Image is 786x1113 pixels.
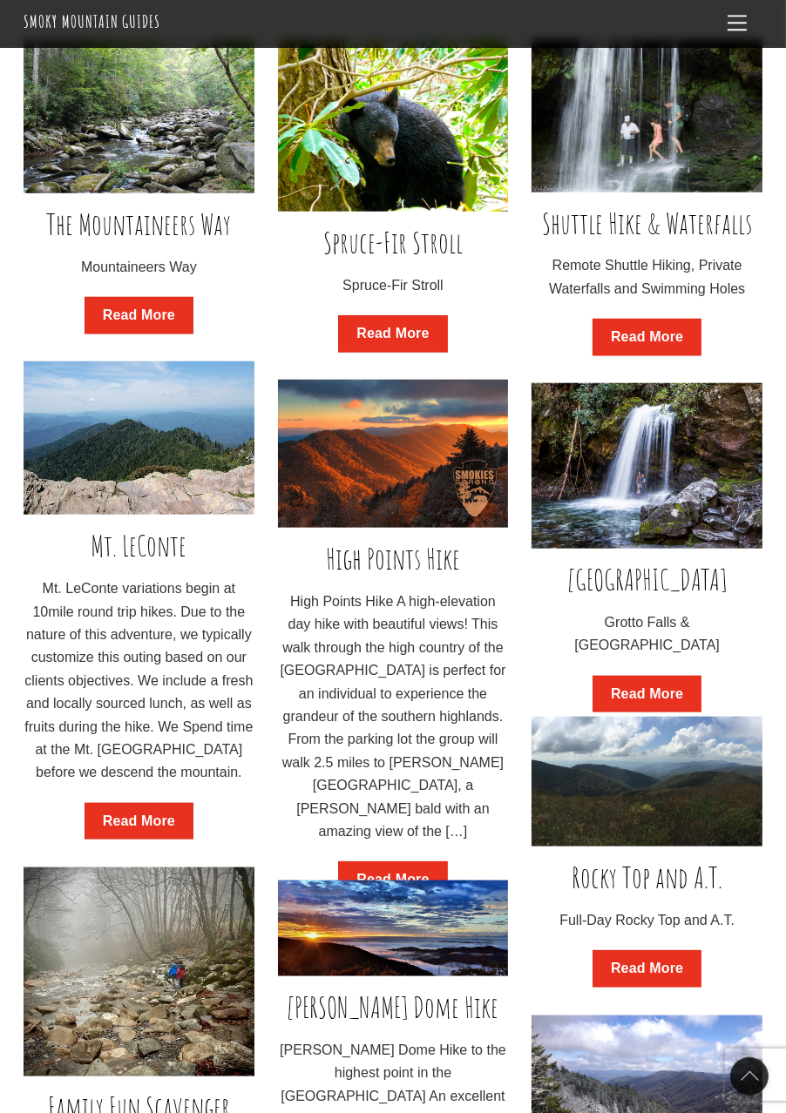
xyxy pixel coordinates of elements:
img: smokymountainguides.com-kids_scavenger_hunt [24,867,254,1076]
img: DSC08614-2-min [532,39,762,192]
a: Shuttle Hike & Waterfalls [542,205,752,241]
a: Smoky Mountain Guides [24,10,160,32]
a: Read More [338,861,447,899]
p: Full-Day Rocky Top and A.T. [532,909,762,932]
a: High Points Hike [326,540,460,577]
a: The Mountaineers Way [46,206,231,242]
a: Spruce-Fir Stroll [323,224,463,260]
a: Read More [593,950,701,988]
a: Read More [593,319,701,356]
p: Mountaineers Way [24,256,254,279]
img: Stream+Elkmont [24,39,254,193]
a: [GEOGRAPHIC_DATA] [567,561,728,597]
p: High Points Hike A high-elevation day hike with beautiful views! This walk through the high count... [278,590,509,843]
a: Read More [338,315,447,353]
a: Rocky Top and A.T. [572,859,722,895]
p: Mt. LeConte variations begin at 10mile round trip hikes. Due to the nature of this adventure, we ... [24,577,254,785]
p: Remote Shuttle Hiking, Private Waterfalls and Swimming Holes [532,254,762,300]
a: [PERSON_NAME] Dome Hike [287,988,498,1025]
img: 17482497376_a6df900622_b-min [532,383,762,549]
a: Mt. LeConte [91,527,186,563]
img: 15380793_1228135673939022_175267225107074608_n-min [278,380,509,528]
p: Spruce-Fir Stroll [278,274,509,297]
img: image-asset [24,361,254,515]
a: Read More [593,676,701,713]
a: Read More [85,297,193,334]
a: Menu [720,7,755,41]
img: slide [278,880,509,976]
img: IMG_2315-min [532,717,762,847]
p: Grotto Falls & [GEOGRAPHIC_DATA] [532,611,762,658]
a: Read More [85,803,193,840]
img: DSCN1405-min [278,39,509,212]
